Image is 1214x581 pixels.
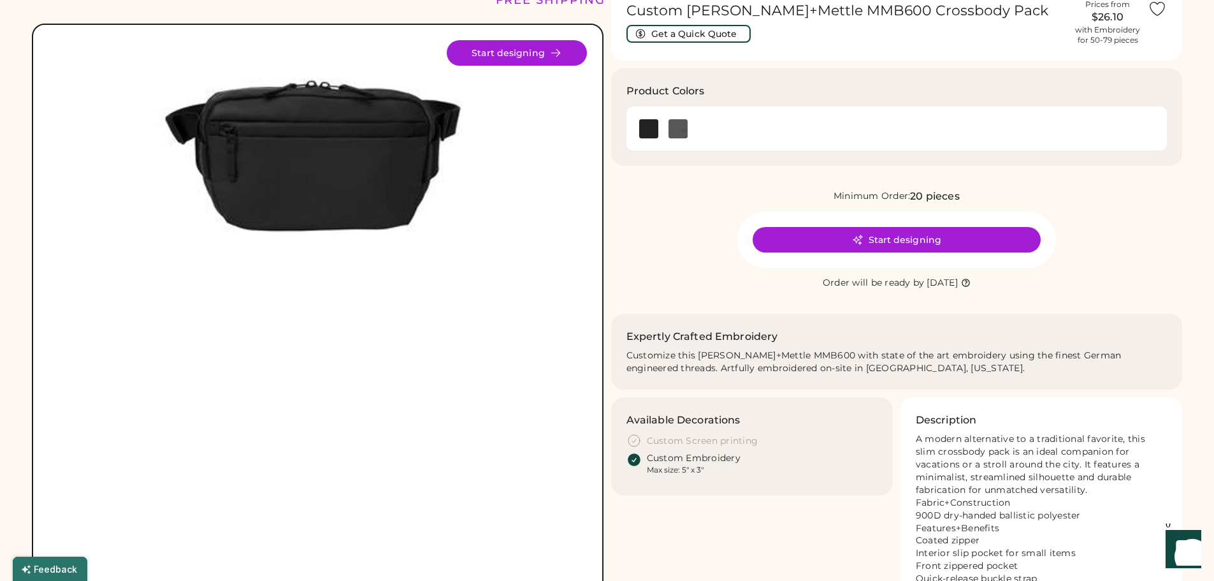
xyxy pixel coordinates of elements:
div: Customize this [PERSON_NAME]+Mettle MMB600 with state of the art embroidery using the finest Germ... [626,349,1167,375]
div: Minimum Order: [834,190,911,203]
div: Order will be ready by [823,277,925,290]
h3: Product Colors [626,84,705,99]
img: Mercer+Mettle MMB600 Product Image [48,40,587,579]
div: Storm Grey [668,119,688,138]
div: [DATE] [927,277,958,290]
button: Start designing [447,40,587,66]
div: Deep Black [639,119,658,138]
div: Max size: 5" x 3" [647,465,704,475]
div: Custom Embroidery [647,452,741,465]
div: $26.10 [1075,10,1140,25]
div: with Embroidery for 50-79 pieces [1075,25,1140,45]
h3: Available Decorations [626,413,741,428]
div: 20 pieces [910,189,959,204]
iframe: Front Chat [1153,524,1208,578]
h1: Custom [PERSON_NAME]+Mettle MMB600 Crossbody Pack [626,2,1068,20]
div: Custom Screen printing [647,435,758,448]
div: MMB600 Style Image [48,40,587,579]
h3: Description [916,413,977,428]
h2: Expertly Crafted Embroidery [626,329,778,344]
img: Storm Grey Swatch Image [668,119,688,138]
button: Get a Quick Quote [626,25,751,43]
button: Start designing [753,227,1041,253]
img: Deep Black Swatch Image [639,119,658,138]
